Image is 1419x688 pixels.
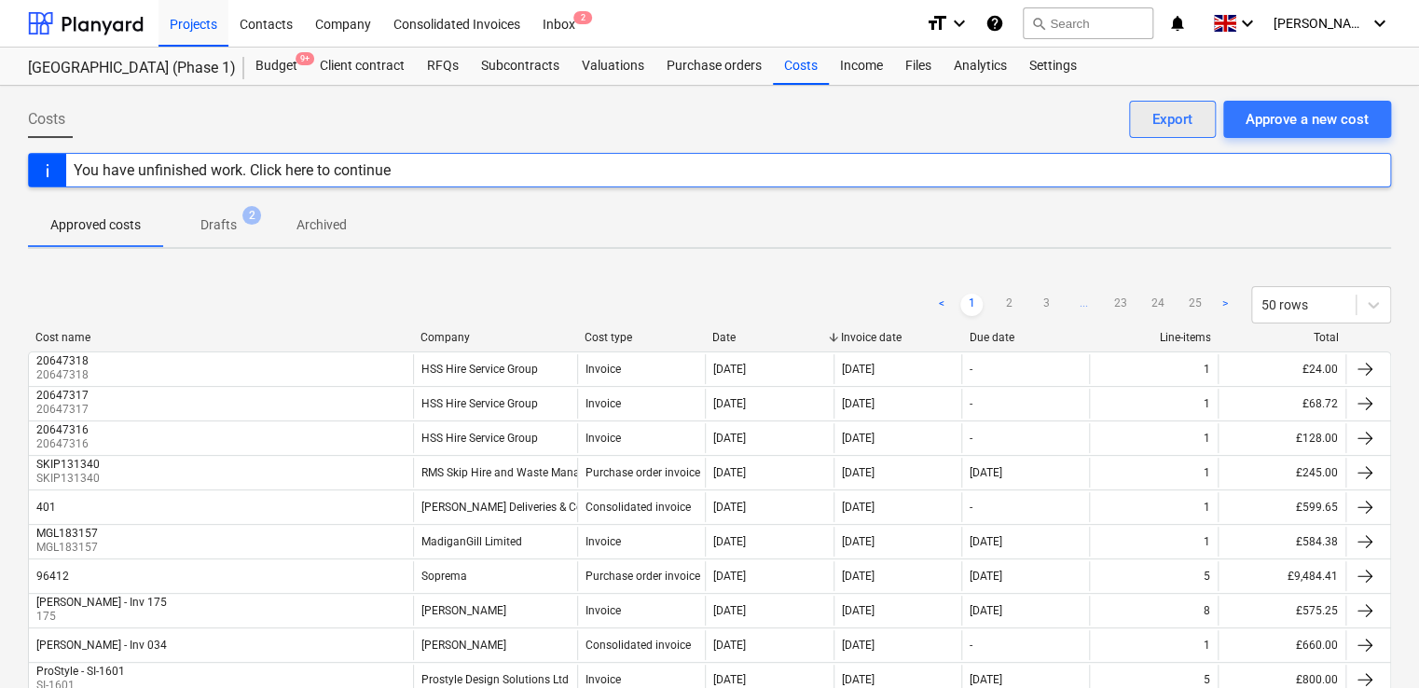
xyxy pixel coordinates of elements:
[1204,604,1210,617] div: 8
[421,604,506,617] div: [PERSON_NAME]
[1109,294,1132,316] a: Page 23
[842,501,875,514] div: [DATE]
[1204,466,1210,479] div: 1
[36,570,69,583] div: 96412
[1204,397,1210,410] div: 1
[1218,527,1345,557] div: £584.38
[970,570,1002,583] div: [DATE]
[36,527,98,540] div: MGL183157
[985,12,1004,34] i: Knowledge base
[421,466,618,479] div: RMS Skip Hire and Waste Management
[586,639,691,652] div: Consolidated invoice
[841,331,955,344] div: Invoice date
[1204,432,1210,445] div: 1
[1225,331,1339,344] div: Total
[1168,12,1187,34] i: notifications
[970,466,1002,479] div: [DATE]
[1218,630,1345,660] div: £660.00
[970,535,1002,548] div: [DATE]
[970,363,972,376] div: -
[1218,354,1345,384] div: £24.00
[200,215,237,235] p: Drafts
[36,639,167,652] div: [PERSON_NAME] - Inv 034
[842,466,875,479] div: [DATE]
[421,397,538,410] div: HSS Hire Service Group
[970,639,972,652] div: -
[894,48,943,85] a: Files
[713,535,746,548] div: [DATE]
[309,48,416,85] a: Client contract
[28,59,222,78] div: [GEOGRAPHIC_DATA] (Phase 1)
[1097,331,1211,344] div: Line-items
[36,471,103,487] p: SKIP131340
[1072,294,1095,316] a: ...
[713,639,746,652] div: [DATE]
[28,108,65,131] span: Costs
[842,535,875,548] div: [DATE]
[713,570,746,583] div: [DATE]
[1129,101,1216,138] button: Export
[1218,458,1345,488] div: £245.00
[1218,561,1345,591] div: £9,484.41
[36,596,167,609] div: [PERSON_NAME] - Inv 175
[586,535,621,548] div: Invoice
[586,604,621,617] div: Invoice
[926,12,948,34] i: format_size
[586,397,621,410] div: Invoice
[842,639,875,652] div: [DATE]
[421,673,569,686] div: Prostyle Design Solutions Ltd
[586,432,621,445] div: Invoice
[943,48,1018,85] a: Analytics
[842,397,875,410] div: [DATE]
[36,609,171,625] p: 175
[571,48,655,85] a: Valuations
[36,367,92,383] p: 20647318
[1204,501,1210,514] div: 1
[1218,423,1345,453] div: £128.00
[655,48,773,85] div: Purchase orders
[244,48,309,85] div: Budget
[842,363,875,376] div: [DATE]
[421,363,538,376] div: HSS Hire Service Group
[586,673,621,686] div: Invoice
[1023,7,1153,39] button: Search
[50,215,141,235] p: Approved costs
[1246,107,1369,131] div: Approve a new cost
[1204,673,1210,686] div: 5
[1236,12,1259,34] i: keyboard_arrow_down
[842,604,875,617] div: [DATE]
[713,397,746,410] div: [DATE]
[36,665,125,678] div: ProStyle - SI-1601
[1018,48,1088,85] div: Settings
[36,354,89,367] div: 20647318
[1204,570,1210,583] div: 5
[1326,599,1419,688] iframe: Chat Widget
[421,432,538,445] div: HSS Hire Service Group
[585,331,698,344] div: Cost type
[1218,492,1345,522] div: £599.65
[970,397,972,410] div: -
[470,48,571,85] a: Subcontracts
[420,331,570,344] div: Company
[1218,389,1345,419] div: £68.72
[1274,16,1367,31] span: [PERSON_NAME]
[1204,639,1210,652] div: 1
[998,294,1020,316] a: Page 2
[296,215,347,235] p: Archived
[244,48,309,85] a: Budget9+
[416,48,470,85] a: RFQs
[970,501,972,514] div: -
[36,540,102,556] p: MGL183157
[586,363,621,376] div: Invoice
[36,436,92,452] p: 20647316
[421,501,625,514] div: [PERSON_NAME] Deliveries & Collections
[1184,294,1206,316] a: Page 25
[1369,12,1391,34] i: keyboard_arrow_down
[969,331,1082,344] div: Due date
[713,604,746,617] div: [DATE]
[773,48,829,85] div: Costs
